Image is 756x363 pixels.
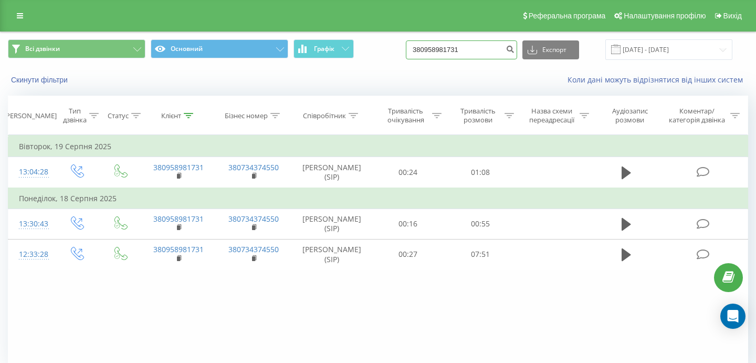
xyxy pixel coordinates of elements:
[161,111,181,120] div: Клієнт
[25,45,60,53] span: Всі дзвінки
[454,107,502,125] div: Тривалість розмови
[19,244,44,265] div: 12:33:28
[406,40,517,59] input: Пошук за номером
[228,214,279,224] a: 380734374550
[153,214,204,224] a: 380958981731
[720,304,745,329] div: Open Intercom Messenger
[723,12,742,20] span: Вихід
[293,39,354,58] button: Графік
[8,39,145,58] button: Всі дзвінки
[372,157,445,188] td: 00:24
[153,162,204,172] a: 380958981731
[372,239,445,269] td: 00:27
[225,111,268,120] div: Бізнес номер
[372,209,445,239] td: 00:16
[522,40,579,59] button: Експорт
[526,107,577,125] div: Назва схеми переадресації
[666,107,728,125] div: Коментар/категорія дзвінка
[291,157,372,188] td: [PERSON_NAME] (SIP)
[108,111,129,120] div: Статус
[382,107,430,125] div: Тривалість очікування
[444,239,517,269] td: 07:51
[8,75,73,85] button: Скинути фільтри
[529,12,606,20] span: Реферальна програма
[19,162,44,182] div: 13:04:28
[228,244,279,254] a: 380734374550
[601,107,658,125] div: Аудіозапис розмови
[303,111,346,120] div: Співробітник
[624,12,706,20] span: Налаштування профілю
[153,244,204,254] a: 380958981731
[444,157,517,188] td: 01:08
[63,107,87,125] div: Тип дзвінка
[291,209,372,239] td: [PERSON_NAME] (SIP)
[19,214,44,234] div: 13:30:43
[444,209,517,239] td: 00:55
[314,45,334,53] span: Графік
[8,136,748,157] td: Вівторок, 19 Серпня 2025
[568,75,748,85] a: Коли дані можуть відрізнятися вiд інших систем
[8,188,748,209] td: Понеділок, 18 Серпня 2025
[291,239,372,269] td: [PERSON_NAME] (SIP)
[151,39,288,58] button: Основний
[228,162,279,172] a: 380734374550
[4,111,57,120] div: [PERSON_NAME]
